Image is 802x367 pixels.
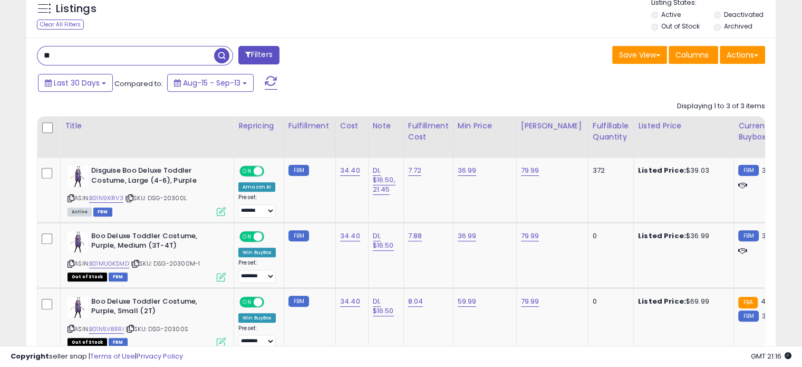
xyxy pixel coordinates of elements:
div: Fulfillment Cost [408,120,449,143]
small: FBM [738,230,759,241]
a: 8.04 [408,296,423,307]
span: Last 30 Days [54,78,100,88]
div: 0 [593,297,625,306]
a: B01N5V8RRI [89,325,124,334]
a: DI; $16.50 [373,296,394,316]
small: FBM [738,165,759,176]
span: Compared to: [114,79,163,89]
a: 34.40 [340,231,360,241]
span: | SKU: DSG-20300L [125,194,187,202]
div: ASIN: [67,231,226,280]
a: 59.99 [458,296,477,307]
div: 372 [593,166,625,175]
div: $39.03 [638,166,726,175]
div: Win BuyBox [238,248,276,257]
span: Aug-15 - Sep-13 [183,78,240,88]
a: Terms of Use [90,351,135,361]
b: Listed Price: [638,231,686,241]
span: ON [240,167,254,176]
b: Listed Price: [638,165,686,175]
img: 41LErXsrV1L._SL40_.jpg [67,231,89,252]
span: All listings that are currently out of stock and unavailable for purchase on Amazon [67,272,107,281]
small: FBM [738,310,759,322]
span: ON [240,297,254,306]
span: ON [240,232,254,241]
button: Columns [669,46,718,64]
label: Active [661,10,681,19]
span: 36.99 [761,231,780,241]
div: Clear All Filters [37,20,84,30]
div: Preset: [238,194,276,218]
div: Note [373,120,399,131]
a: 34.40 [340,296,360,307]
a: 79.99 [521,231,539,241]
div: Fulfillable Quantity [593,120,629,143]
b: Boo Deluxe Toddler Costume, Purple, Medium (3T-4T) [91,231,219,253]
button: Aug-15 - Sep-13 [167,74,254,92]
small: FBM [288,296,309,307]
a: 79.99 [521,296,539,307]
span: All listings currently available for purchase on Amazon [67,208,92,217]
b: Listed Price: [638,296,686,306]
div: ASIN: [67,166,226,215]
label: Out of Stock [661,22,700,31]
small: FBM [288,165,309,176]
h5: Listings [56,2,96,16]
span: OFF [263,297,279,306]
a: DI; $16.50, 21.45 [373,165,395,195]
span: FBM [109,272,128,281]
a: 36.99 [458,231,477,241]
strong: Copyright [11,351,49,361]
label: Archived [723,22,752,31]
div: Min Price [458,120,512,131]
a: 7.88 [408,231,422,241]
span: 39.03 [761,165,780,175]
div: Preset: [238,259,276,283]
b: Boo Deluxe Toddler Costume, Purple, Small (2T) [91,297,219,319]
a: DI; $16.50 [373,231,394,251]
div: Current Buybox Price [738,120,793,143]
span: OFF [263,167,279,176]
img: 41LErXsrV1L._SL40_.jpg [67,166,89,187]
a: 7.72 [408,165,422,176]
button: Last 30 Days [38,74,113,92]
a: 79.99 [521,165,539,176]
div: Cost [340,120,364,131]
img: 41LErXsrV1L._SL40_.jpg [67,297,89,318]
a: B01N9XIRV3 [89,194,123,203]
span: | SKU: DSG-20300M-1 [131,259,200,268]
span: 2025-10-14 21:16 GMT [751,351,791,361]
div: Fulfillment [288,120,331,131]
div: Title [65,120,229,131]
span: 40 [760,296,769,306]
small: FBA [738,297,758,308]
span: FBM [93,208,112,217]
span: OFF [263,232,279,241]
a: B01MUGKSMD [89,259,129,268]
div: Repricing [238,120,279,131]
div: 0 [593,231,625,241]
b: Disguise Boo Deluxe Toddler Costume, Large (4-6), Purple [91,166,219,188]
button: Actions [720,46,765,64]
a: 36.99 [458,165,477,176]
span: | SKU: DSG-20300S [125,325,188,333]
div: ASIN: [67,297,226,346]
button: Filters [238,46,279,64]
div: Listed Price [638,120,729,131]
div: seller snap | | [11,352,183,362]
div: [PERSON_NAME] [521,120,584,131]
button: Save View [612,46,667,64]
div: Win BuyBox [238,313,276,323]
a: Privacy Policy [137,351,183,361]
a: 34.40 [340,165,360,176]
div: $69.99 [638,297,726,306]
div: Amazon AI [238,182,275,192]
div: Preset: [238,325,276,349]
div: Displaying 1 to 3 of 3 items [677,101,765,111]
span: 37.96 [761,311,780,321]
span: Columns [675,50,709,60]
label: Deactivated [723,10,763,19]
small: FBM [288,230,309,241]
div: $36.99 [638,231,726,241]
